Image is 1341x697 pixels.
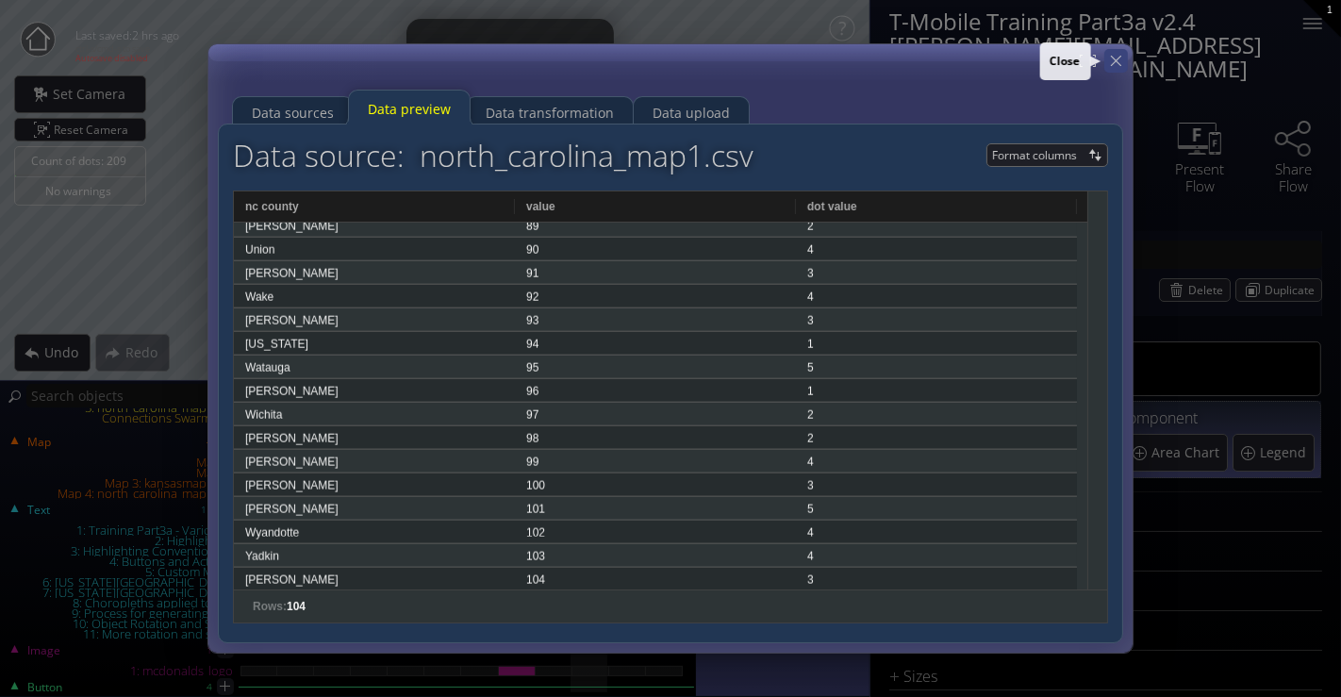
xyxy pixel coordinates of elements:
div: 3 [796,308,1077,331]
div: 96 [515,379,796,402]
div: [PERSON_NAME] [234,426,515,449]
div: 90 [515,238,796,260]
div: Union [234,238,515,260]
h2: Data source: north_carolina_map1.csv [233,139,753,172]
div: [PERSON_NAME] [234,473,515,496]
div: Wichita [234,403,515,425]
span: Rows [253,598,283,615]
div: 94 [515,332,796,355]
div: Watauga [234,356,515,378]
div: 4 [796,285,1077,307]
div: 103 [515,544,796,567]
div: Data preview [368,91,451,127]
span: dot value [807,200,857,213]
div: [PERSON_NAME] [234,568,515,590]
div: 93 [515,308,796,331]
div: [PERSON_NAME] [234,450,515,473]
div: 5 [796,356,1077,378]
div: 2 [796,426,1077,449]
div: Wyandotte [234,521,515,543]
div: 4 [796,450,1077,473]
div: [PERSON_NAME] [234,214,515,237]
div: [PERSON_NAME] [234,379,515,402]
div: 2 [796,403,1077,425]
div: 1 [796,379,1077,402]
span: 104 [287,598,306,615]
div: 97 [515,403,796,425]
div: Yadkin [234,544,515,567]
div: 4 [796,238,1077,260]
div: 4 [796,544,1077,567]
div: [PERSON_NAME] [234,261,515,284]
div: 100 [515,473,796,496]
div: 98 [515,426,796,449]
div: 3 [796,473,1077,496]
div: 2 [796,214,1077,237]
div: [PERSON_NAME] [234,308,515,331]
div: 101 [515,497,796,520]
div: 92 [515,285,796,307]
div: 3 [796,568,1077,590]
div: [PERSON_NAME] [234,497,515,520]
div: : [253,590,306,622]
div: 104 [515,568,796,590]
div: 5 [796,497,1077,520]
div: Data sources [252,95,334,131]
span: nc county [245,200,299,213]
div: 91 [515,261,796,284]
div: Data transformation [486,95,614,131]
div: 95 [515,356,796,378]
div: 102 [515,521,796,543]
span: Format columns [992,144,1084,166]
div: Wake [234,285,515,307]
div: [US_STATE] [234,332,515,355]
div: 1 [796,332,1077,355]
div: 3 [796,261,1077,284]
span: value [526,200,555,213]
div: 4 [796,521,1077,543]
div: 89 [515,214,796,237]
div: Data upload [653,95,730,131]
div: 99 [515,450,796,473]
